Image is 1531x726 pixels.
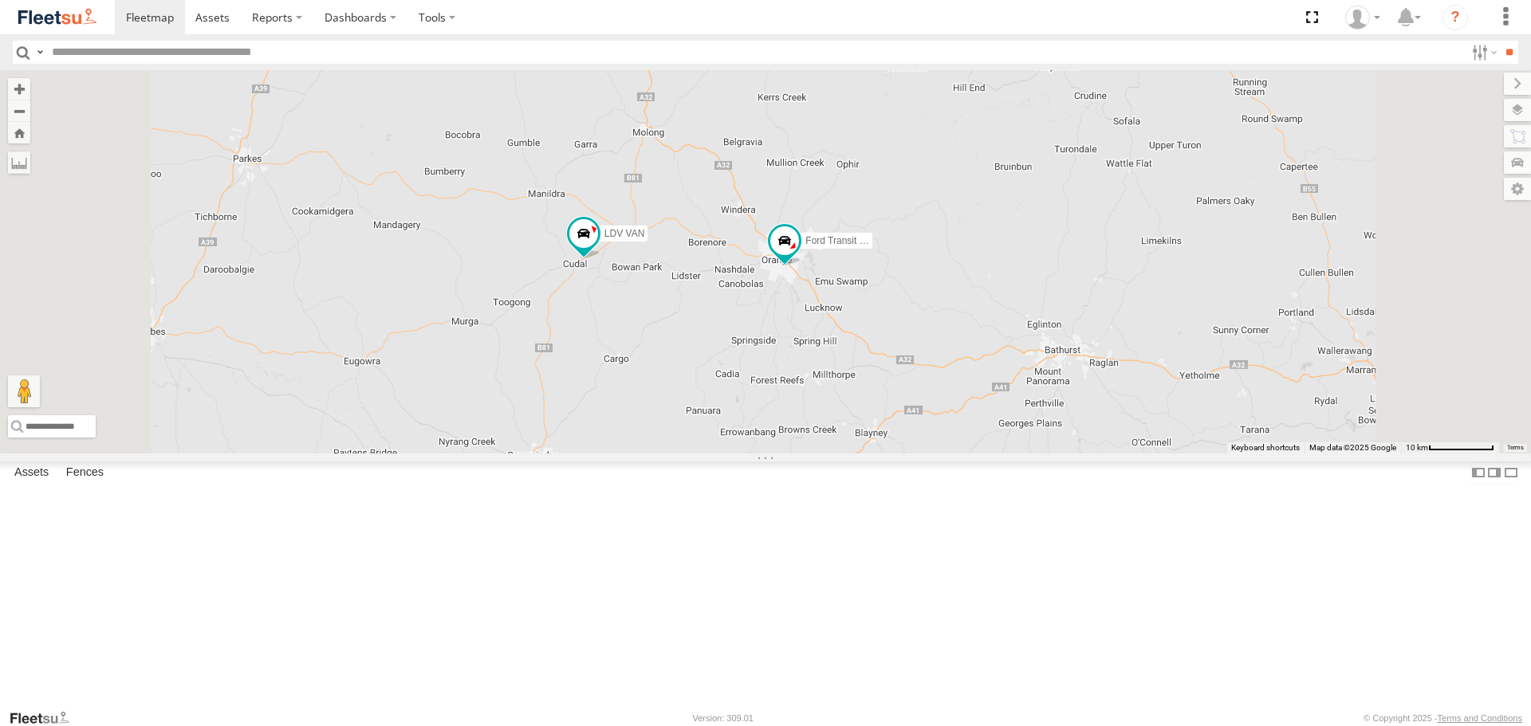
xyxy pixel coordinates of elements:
[1507,444,1524,450] a: Terms (opens in new tab)
[9,710,82,726] a: Visit our Website
[8,78,30,100] button: Zoom in
[1470,461,1486,485] label: Dock Summary Table to the Left
[8,122,30,143] button: Zoom Home
[1442,5,1468,30] i: ?
[1486,461,1502,485] label: Dock Summary Table to the Right
[8,100,30,122] button: Zoom out
[1406,443,1428,452] span: 10 km
[1504,178,1531,200] label: Map Settings
[16,6,99,28] img: fleetsu-logo-horizontal.svg
[1364,713,1522,723] div: © Copyright 2025 -
[8,375,40,407] button: Drag Pegman onto the map to open Street View
[1340,6,1386,29] div: Stephanie Renton
[693,713,754,723] div: Version: 309.01
[1466,41,1500,64] label: Search Filter Options
[1438,713,1522,723] a: Terms and Conditions
[805,236,880,247] span: Ford Transit 2019
[1231,442,1300,453] button: Keyboard shortcuts
[58,462,112,485] label: Fences
[1309,443,1396,452] span: Map data ©2025 Google
[1401,442,1499,453] button: Map Scale: 10 km per 79 pixels
[33,41,46,64] label: Search Query
[604,228,644,239] span: LDV VAN
[8,151,30,174] label: Measure
[6,462,57,485] label: Assets
[1503,461,1519,485] label: Hide Summary Table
